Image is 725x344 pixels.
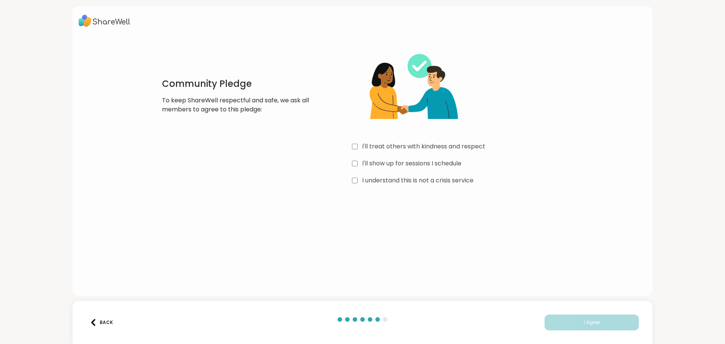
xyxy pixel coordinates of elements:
p: To keep ShareWell respectful and safe, we ask all members to agree to this pledge: [162,96,313,114]
button: I Agree [545,315,639,330]
span: I Agree [584,319,600,326]
button: Back [86,315,116,330]
label: I'll treat others with kindness and respect [362,142,485,151]
img: ShareWell Logo [79,12,130,29]
h1: Community Pledge [162,78,313,90]
label: I'll show up for sessions I schedule [362,159,461,168]
div: Back [90,319,113,326]
label: I understand this is not a crisis service [362,176,474,185]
